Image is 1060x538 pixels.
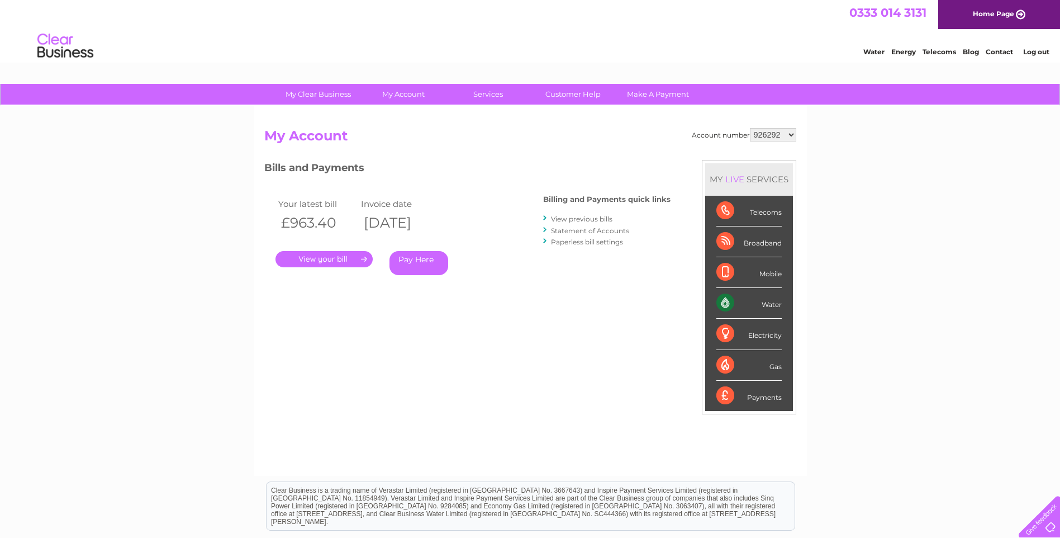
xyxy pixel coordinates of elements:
[275,251,373,267] a: .
[891,48,916,56] a: Energy
[527,84,619,105] a: Customer Help
[716,226,782,257] div: Broadband
[37,29,94,63] img: logo.png
[357,84,449,105] a: My Account
[705,163,793,195] div: MY SERVICES
[264,160,671,180] h3: Bills and Payments
[716,381,782,411] div: Payments
[267,6,795,54] div: Clear Business is a trading name of Verastar Limited (registered in [GEOGRAPHIC_DATA] No. 3667643...
[1023,48,1049,56] a: Log out
[863,48,885,56] a: Water
[275,196,359,211] td: Your latest bill
[849,6,926,20] a: 0333 014 3131
[723,174,747,185] div: LIVE
[716,196,782,226] div: Telecoms
[716,288,782,319] div: Water
[442,84,534,105] a: Services
[551,226,629,235] a: Statement of Accounts
[551,215,612,223] a: View previous bills
[543,195,671,204] h4: Billing and Payments quick links
[692,128,796,141] div: Account number
[716,257,782,288] div: Mobile
[389,251,448,275] a: Pay Here
[612,84,704,105] a: Make A Payment
[358,196,441,211] td: Invoice date
[272,84,364,105] a: My Clear Business
[716,350,782,381] div: Gas
[923,48,956,56] a: Telecoms
[963,48,979,56] a: Blog
[275,211,359,234] th: £963.40
[716,319,782,350] div: Electricity
[551,238,623,246] a: Paperless bill settings
[358,211,441,234] th: [DATE]
[986,48,1013,56] a: Contact
[264,128,796,149] h2: My Account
